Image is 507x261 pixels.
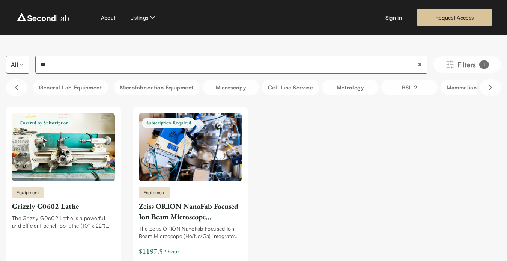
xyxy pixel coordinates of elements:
[457,59,476,70] span: Filters
[322,80,378,95] button: Metrology
[385,14,402,21] a: Sign in
[15,11,71,23] img: logo
[17,189,39,196] span: Equipment
[12,214,115,229] div: The Grizzly G0602 Lathe is a powerful and efficient benchtop lathe (10'' x 22'') suitable for a v...
[479,60,489,69] div: 1
[101,14,116,21] a: About
[139,113,242,181] img: Zeiss ORION NanoFab Focused Ion Beam Microscope (He/Ne/Ga)
[33,80,108,95] button: General Lab equipment
[203,80,259,95] button: Microscopy
[139,246,163,256] div: $1197.5
[480,79,501,96] button: Scroll right
[417,9,492,26] a: Request Access
[12,201,115,211] div: Grizzly G0602 Lathe
[143,189,166,196] span: Equipment
[433,56,501,73] button: Filters
[130,13,157,22] button: Listings
[139,225,242,240] div: The Zeiss ORION NanoFab Focused Ion Beam Microscope (He/Ne/Ga) integrates gallium, neon, and heli...
[441,80,498,95] button: Mammalian Cells
[15,118,73,128] span: Covered by Subscription
[12,113,115,181] img: Grizzly G0602 Lathe
[262,80,319,95] button: Cell line service
[142,118,196,128] span: Subscription Required
[139,201,242,222] div: Zeiss ORION NanoFab Focused Ion Beam Microscope (He/Ne/Ga)
[114,80,200,95] button: Microfabrication Equipment
[6,79,27,96] button: Scroll left
[164,247,179,255] span: / hour
[6,56,29,74] button: Select listing type
[381,80,438,95] button: BSL-2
